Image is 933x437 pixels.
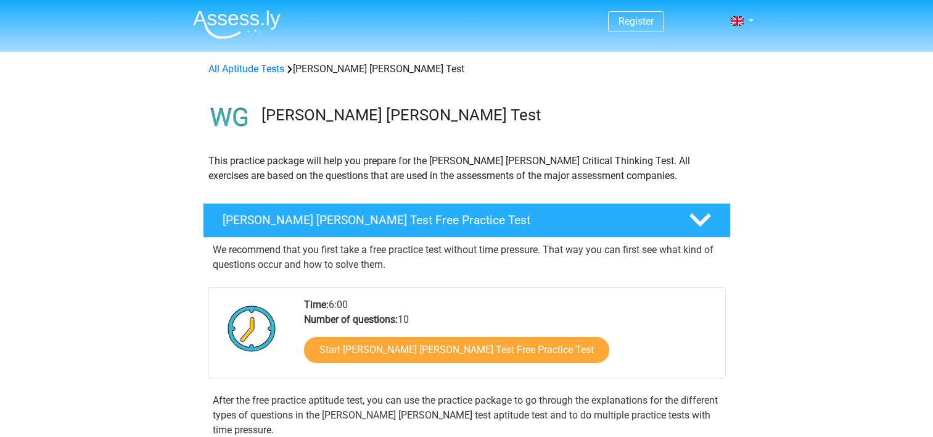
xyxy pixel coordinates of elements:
[203,62,730,77] div: [PERSON_NAME] [PERSON_NAME] Test
[208,154,725,183] p: This practice package will help you prepare for the [PERSON_NAME] [PERSON_NAME] Critical Thinking...
[223,213,669,227] h4: [PERSON_NAME] [PERSON_NAME] Test Free Practice Test
[295,298,725,378] div: 6:00 10
[213,243,721,272] p: We recommend that you first take a free practice test without time pressure. That way you can fir...
[193,10,281,39] img: Assessly
[304,299,329,310] b: Time:
[198,203,736,238] a: [PERSON_NAME] [PERSON_NAME] Test Free Practice Test
[304,314,398,325] b: Number of questions:
[203,91,256,144] img: watson glaser test
[304,337,609,363] a: Start [PERSON_NAME] [PERSON_NAME] Test Free Practice Test
[208,63,284,75] a: All Aptitude Tests
[261,106,721,125] h3: [PERSON_NAME] [PERSON_NAME] Test
[221,298,283,359] img: Clock
[619,15,654,27] a: Register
